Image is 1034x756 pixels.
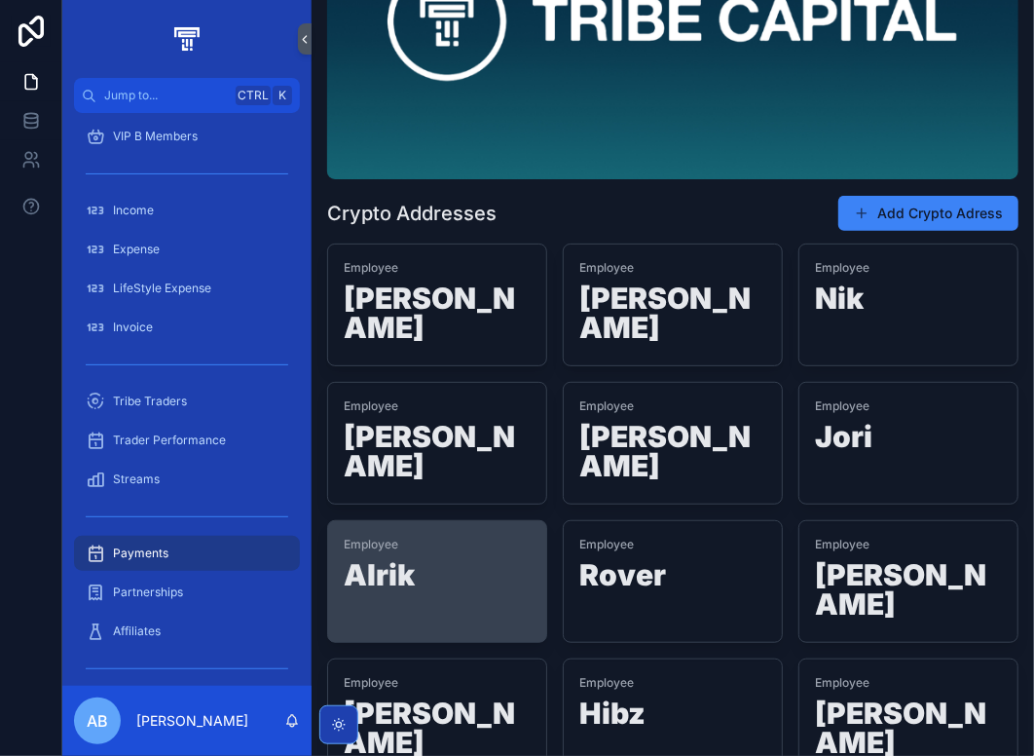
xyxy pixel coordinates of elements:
[344,422,531,488] h1: [PERSON_NAME]
[74,310,300,345] a: Invoice
[579,675,766,691] span: Employee
[104,88,228,103] span: Jump to...
[87,709,108,733] span: AB
[344,260,531,276] span: Employee
[74,78,300,113] button: Jump to...CtrlK
[62,113,312,686] div: scrollable content
[74,614,300,649] a: Affiliates
[344,675,531,691] span: Employee
[113,242,160,257] span: Expense
[563,244,783,366] a: Employee[PERSON_NAME]
[563,382,783,505] a: Employee[PERSON_NAME]
[74,232,300,267] a: Expense
[327,244,547,366] a: Employee[PERSON_NAME]
[838,196,1018,231] button: Add Crypto Adress
[74,462,300,497] a: Streams
[815,260,1002,276] span: Employee
[170,23,203,55] img: App logo
[113,546,168,561] span: Payments
[579,560,766,597] h1: Rover
[74,271,300,306] a: LifeStyle Expense
[344,398,531,414] span: Employee
[579,699,766,736] h1: Hibz
[74,575,300,610] a: Partnerships
[798,520,1018,643] a: Employee[PERSON_NAME]
[798,382,1018,505] a: EmployeeJori
[74,384,300,419] a: Tribe Traders
[74,193,300,228] a: Income
[113,472,160,487] span: Streams
[113,585,183,600] span: Partnerships
[113,433,226,448] span: Trader Performance
[327,520,547,643] a: EmployeeAlrik
[815,422,1002,459] h1: Jori
[74,536,300,571] a: Payments
[563,520,783,643] a: EmployeeRover
[275,88,290,103] span: K
[74,119,300,154] a: VIP B Members
[579,398,766,414] span: Employee
[236,86,271,105] span: Ctrl
[113,281,211,296] span: LifeStyle Expense
[579,260,766,276] span: Employee
[113,320,153,335] span: Invoice
[579,537,766,552] span: Employee
[327,382,547,505] a: Employee[PERSON_NAME]
[798,244,1018,366] a: EmployeeNik
[815,560,1002,626] h1: [PERSON_NAME]
[136,711,248,731] p: [PERSON_NAME]
[815,537,1002,552] span: Employee
[113,394,187,409] span: Tribe Traders
[344,537,531,552] span: Employee
[113,624,161,639] span: Affiliates
[327,200,497,227] h1: Crypto Addresses
[579,422,766,488] h1: [PERSON_NAME]
[344,560,531,597] h1: Alrik
[815,398,1002,414] span: Employee
[113,129,198,144] span: VIP B Members
[815,675,1002,691] span: Employee
[74,423,300,458] a: Trader Performance
[579,283,766,350] h1: [PERSON_NAME]
[344,283,531,350] h1: [PERSON_NAME]
[113,203,154,218] span: Income
[815,283,1002,321] h1: Nik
